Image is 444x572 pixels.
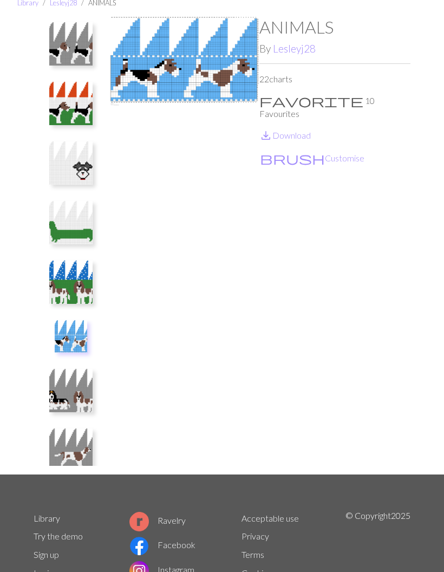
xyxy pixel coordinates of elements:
[129,536,149,556] img: Facebook logo
[241,549,264,560] a: Terms
[259,17,410,37] h1: ANIMALS
[260,152,325,165] i: Customise
[273,42,316,55] a: Lesleyj28
[259,128,272,143] span: save_alt
[55,320,87,353] img: Ralph II
[259,151,365,165] button: CustomiseCustomise
[49,369,93,412] img: Copy of Ralph the springer
[49,141,93,185] img: schnauzer head
[259,73,410,86] p: 22 charts
[259,42,410,55] h2: By
[34,549,59,560] a: Sign up
[259,130,311,140] a: DownloadDownload
[49,428,93,472] img: Ralph III
[49,201,93,244] img: Dachshund
[129,515,186,525] a: Ravelry
[129,512,149,531] img: Ravelry logo
[108,17,259,474] img: Ralph II
[49,22,93,66] img: WIRE HAIRED TERRIER for Helene Hazel
[259,94,363,107] i: Favourite
[129,539,195,550] a: Facebook
[49,261,93,304] img: Ralph the springer
[34,513,60,523] a: Library
[241,513,299,523] a: Acceptable use
[260,151,325,166] span: brush
[34,531,83,541] a: Try the demo
[241,531,269,541] a: Privacy
[259,94,410,120] p: 10 Favourites
[259,93,363,108] span: favorite
[49,82,93,125] img: WIRE HAIRED TERRIER simplified colours and Ireland background
[259,129,272,142] i: Download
